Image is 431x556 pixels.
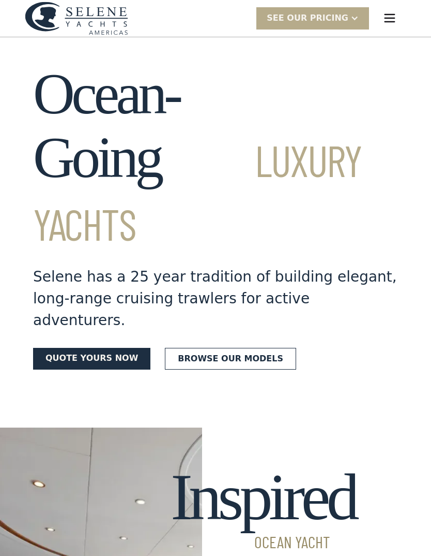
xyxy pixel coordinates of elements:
h1: Ocean-Going [33,62,398,254]
span: Luxury Yachts [33,134,361,250]
div: SEE Our Pricing [267,12,348,24]
a: home [25,2,128,35]
a: Browse our models [165,348,296,370]
div: SEE Our Pricing [256,7,369,30]
div: menu [373,2,406,35]
a: Quote yours now [33,348,150,370]
img: logo [25,2,128,35]
span: Ocean Yacht [171,533,356,550]
div: Selene has a 25 year tradition of building elegant, long-range cruising trawlers for active adven... [33,266,398,331]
